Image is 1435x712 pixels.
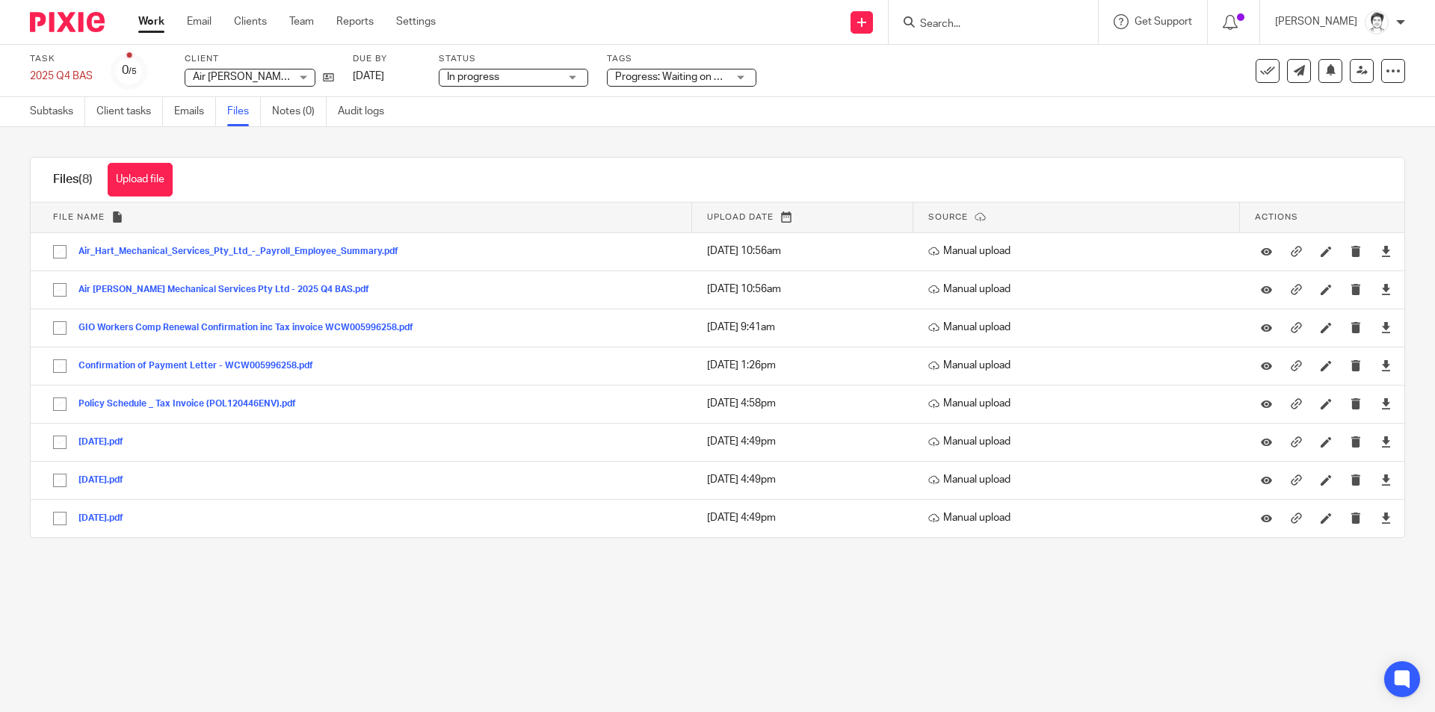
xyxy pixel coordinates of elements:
p: Manual upload [928,244,1232,259]
a: Download [1380,282,1392,297]
input: Select [46,428,74,456]
small: /5 [129,67,137,75]
p: Manual upload [928,282,1232,297]
label: Tags [607,53,756,65]
a: Work [138,14,164,29]
a: Files [227,97,261,126]
a: Clients [234,14,267,29]
p: Manual upload [928,358,1232,373]
a: Download [1380,244,1392,259]
p: Manual upload [928,510,1232,525]
label: Client [185,53,334,65]
span: Upload date [707,213,774,221]
p: [DATE] 4:58pm [707,396,906,411]
span: [DATE] [353,71,384,81]
a: Reports [336,14,374,29]
a: Download [1380,320,1392,335]
a: Download [1380,396,1392,411]
button: [DATE].pdf [78,475,135,486]
p: Manual upload [928,472,1232,487]
p: [DATE] 10:56am [707,244,906,259]
input: Search [919,18,1053,31]
a: Notes (0) [272,97,327,126]
a: Settings [396,14,436,29]
a: Emails [174,97,216,126]
input: Select [46,276,74,304]
p: Manual upload [928,434,1232,449]
button: Confirmation of Payment Letter - WCW005996258.pdf [78,361,324,371]
label: Task [30,53,93,65]
span: Source [928,213,968,221]
button: [DATE].pdf [78,513,135,524]
p: Manual upload [928,320,1232,335]
div: 2025 Q4 BAS [30,69,93,84]
label: Status [439,53,588,65]
label: Due by [353,53,420,65]
span: Get Support [1135,16,1192,27]
p: [DATE] 4:49pm [707,472,906,487]
a: Download [1380,358,1392,373]
button: Air_Hart_Mechanical_Services_Pty_Ltd_-_Payroll_Employee_Summary.pdf [78,247,410,257]
span: File name [53,213,105,221]
p: [DATE] 4:49pm [707,510,906,525]
span: Progress: Waiting on client [615,72,740,82]
span: In progress [447,72,499,82]
p: [DATE] 4:49pm [707,434,906,449]
a: Team [289,14,314,29]
p: [DATE] 10:56am [707,282,906,297]
button: Upload file [108,163,173,196]
img: Julie%20Wainwright.jpg [1365,10,1389,34]
a: Download [1380,434,1392,449]
a: Audit logs [338,97,395,126]
p: [DATE] 9:41am [707,320,906,335]
span: Actions [1255,213,1298,221]
input: Select [46,504,74,533]
input: Select [46,390,74,418]
div: 0 [122,62,137,79]
p: Manual upload [928,396,1232,411]
button: Policy Schedule _ Tax Invoice (POL120446ENV).pdf [78,399,307,409]
a: Download [1380,472,1392,487]
input: Select [46,314,74,342]
a: Download [1380,510,1392,525]
input: Select [46,238,74,266]
h1: Files [53,172,93,188]
a: Subtasks [30,97,85,126]
img: Pixie [30,12,105,32]
button: [DATE].pdf [78,437,135,448]
button: Air [PERSON_NAME] Mechanical Services Pty Ltd - 2025 Q4 BAS.pdf [78,285,380,295]
input: Select [46,352,74,380]
span: Air [PERSON_NAME] Mechanical Services Pty Ltd [193,72,425,82]
a: Email [187,14,212,29]
span: (8) [78,173,93,185]
input: Select [46,466,74,495]
a: Client tasks [96,97,163,126]
p: [PERSON_NAME] [1275,14,1357,29]
p: [DATE] 1:26pm [707,358,906,373]
button: GIO Workers Comp Renewal Confirmation inc Tax invoice WCW005996258.pdf [78,323,425,333]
